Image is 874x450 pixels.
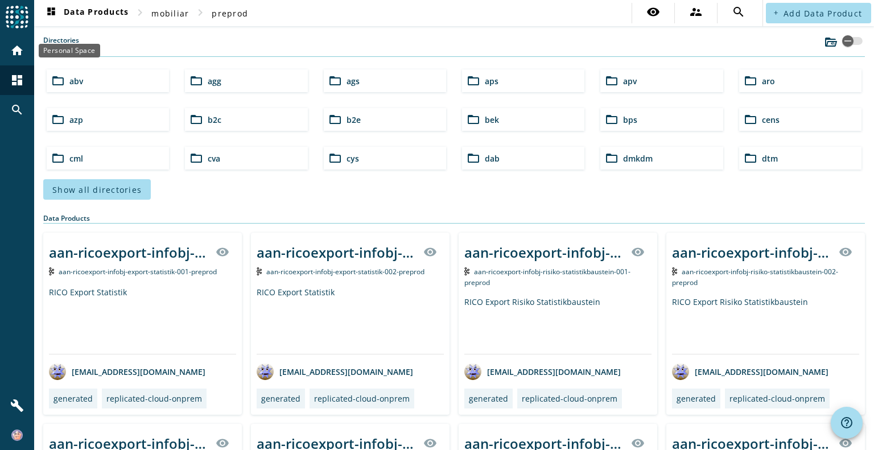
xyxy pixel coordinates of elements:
div: RICO Export Statistik [257,287,444,354]
span: mobiliar [151,8,189,19]
mat-icon: home [10,44,24,57]
span: Add Data Product [784,8,862,19]
div: aan-ricoexport-infobj-export-statistik-001-_stage_ [49,243,209,262]
mat-icon: folder_open [51,74,65,88]
mat-icon: help_outline [840,416,854,430]
mat-icon: chevron_right [193,6,207,19]
span: agg [208,76,221,86]
div: generated [677,393,716,404]
mat-icon: search [10,103,24,117]
div: replicated-cloud-onprem [314,393,410,404]
button: preprod [207,3,253,23]
button: Show all directories [43,179,151,200]
div: replicated-cloud-onprem [106,393,202,404]
span: Kafka Topic: aan-ricoexport-infobj-export-statistik-002-preprod [266,267,424,276]
mat-icon: visibility [646,5,660,19]
mat-icon: visibility [216,245,229,259]
span: cens [762,114,780,125]
div: replicated-cloud-onprem [729,393,825,404]
span: Kafka Topic: aan-ricoexport-infobj-risiko-statistikbaustein-002-preprod [672,267,838,287]
div: generated [469,393,508,404]
span: Kafka Topic: aan-ricoexport-infobj-risiko-statistikbaustein-001-preprod [464,267,630,287]
img: Kafka Topic: aan-ricoexport-infobj-export-statistik-002-preprod [257,267,262,275]
mat-icon: chevron_right [133,6,147,19]
div: aan-ricoexport-infobj-export-statistik-002-_stage_ [257,243,417,262]
mat-icon: folder_open [467,113,480,126]
span: apv [623,76,637,86]
mat-icon: folder_open [328,74,342,88]
span: b2e [347,114,361,125]
img: Kafka Topic: aan-ricoexport-infobj-risiko-statistikbaustein-001-preprod [464,267,469,275]
mat-icon: folder_open [51,113,65,126]
mat-icon: folder_open [744,113,757,126]
mat-icon: folder_open [189,151,203,165]
span: aro [762,76,775,86]
mat-icon: folder_open [467,151,480,165]
span: ags [347,76,360,86]
button: Add Data Product [766,3,871,23]
mat-icon: folder_open [328,113,342,126]
img: avatar [672,363,689,380]
div: Personal Space [39,44,100,57]
mat-icon: folder_open [189,113,203,126]
span: cys [347,153,359,164]
span: dtm [762,153,778,164]
span: bek [485,114,499,125]
mat-icon: visibility [839,245,852,259]
img: avatar [49,363,66,380]
div: [EMAIL_ADDRESS][DOMAIN_NAME] [464,363,621,380]
label: Directories [43,35,79,56]
span: dab [485,153,500,164]
img: avatar [464,363,481,380]
div: [EMAIL_ADDRESS][DOMAIN_NAME] [49,363,205,380]
div: aan-ricoexport-infobj-risiko-statistikbaustein-001-_stage_ [464,243,624,262]
img: 4159e58116902dad3bfdf60803ab4aba [11,430,23,441]
img: Kafka Topic: aan-ricoexport-infobj-export-statistik-001-preprod [49,267,54,275]
div: RICO Export Risiko Statistikbaustein [672,296,859,354]
mat-icon: folder_open [51,151,65,165]
span: cml [69,153,83,164]
div: RICO Export Statistik [49,287,236,354]
img: spoud-logo.svg [6,6,28,28]
div: generated [53,393,93,404]
mat-icon: dashboard [10,73,24,87]
span: b2c [208,114,221,125]
mat-icon: folder_open [328,151,342,165]
mat-icon: search [732,5,745,19]
span: aps [485,76,498,86]
mat-icon: folder_open [605,74,619,88]
mat-icon: folder_open [744,151,757,165]
mat-icon: visibility [423,245,437,259]
span: Kafka Topic: aan-ricoexport-infobj-export-statistik-001-preprod [59,267,217,276]
span: azp [69,114,83,125]
button: mobiliar [147,3,193,23]
mat-icon: visibility [839,436,852,450]
mat-icon: folder_open [467,74,480,88]
img: avatar [257,363,274,380]
mat-icon: visibility [631,245,645,259]
div: [EMAIL_ADDRESS][DOMAIN_NAME] [257,363,413,380]
span: Data Products [44,6,129,20]
mat-icon: visibility [631,436,645,450]
mat-icon: folder_open [189,74,203,88]
span: bps [623,114,637,125]
span: abv [69,76,83,86]
div: [EMAIL_ADDRESS][DOMAIN_NAME] [672,363,828,380]
div: RICO Export Risiko Statistikbaustein [464,296,652,354]
mat-icon: visibility [423,436,437,450]
mat-icon: add [773,10,779,16]
div: generated [261,393,300,404]
button: Data Products [40,3,133,23]
div: replicated-cloud-onprem [522,393,617,404]
span: Show all directories [52,184,142,195]
mat-icon: dashboard [44,6,58,20]
mat-icon: visibility [216,436,229,450]
div: Data Products [43,213,865,224]
div: aan-ricoexport-infobj-risiko-statistikbaustein-002-_stage_ [672,243,832,262]
span: preprod [212,8,248,19]
mat-icon: build [10,399,24,412]
img: Kafka Topic: aan-ricoexport-infobj-risiko-statistikbaustein-002-preprod [672,267,677,275]
mat-icon: folder_open [605,151,619,165]
span: dmkdm [623,153,653,164]
mat-icon: supervisor_account [689,5,703,19]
